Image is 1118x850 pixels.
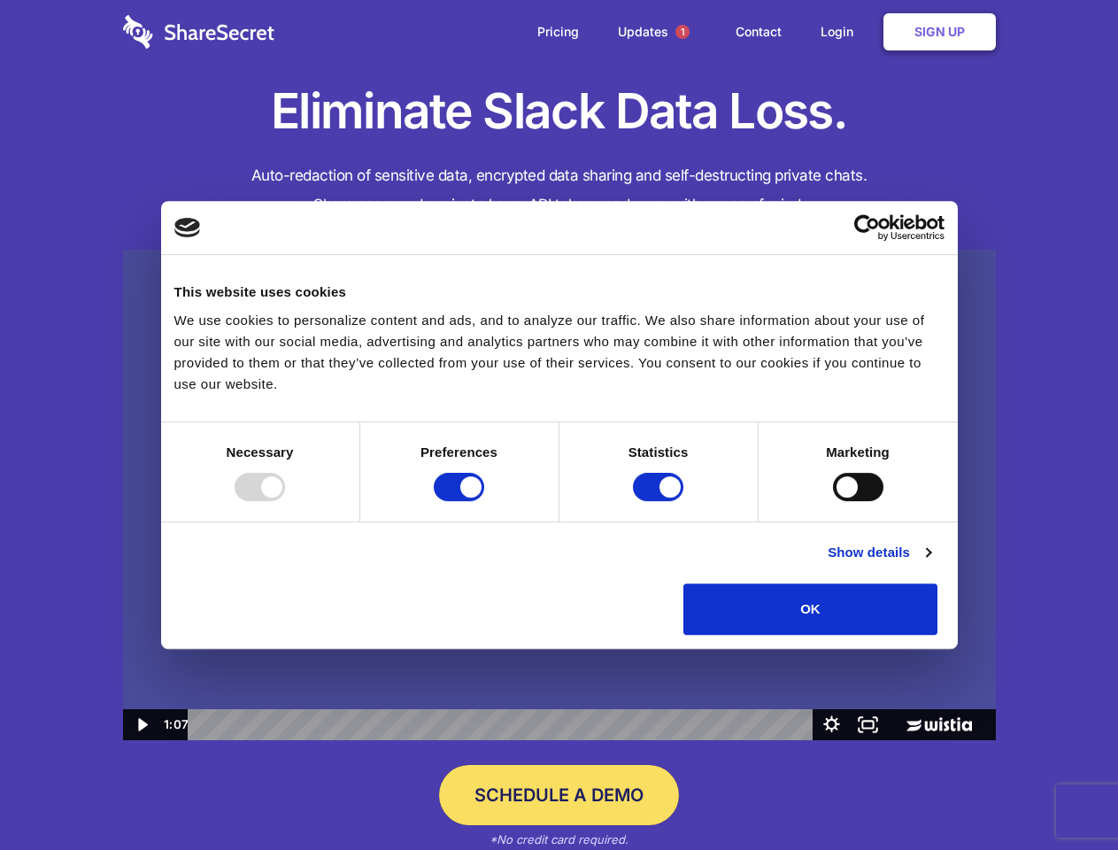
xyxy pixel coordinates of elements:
h1: Eliminate Slack Data Loss. [123,80,996,143]
img: Sharesecret [123,250,996,741]
a: Usercentrics Cookiebot - opens in a new window [790,214,945,241]
h4: Auto-redaction of sensitive data, encrypted data sharing and self-destructing private chats. Shar... [123,161,996,220]
a: Contact [718,4,799,59]
button: Play Video [123,709,159,740]
a: Show details [828,542,930,563]
a: Wistia Logo -- Learn More [886,709,995,740]
button: OK [683,583,937,635]
div: We use cookies to personalize content and ads, and to analyze our traffic. We also share informat... [174,310,945,395]
strong: Marketing [826,444,890,460]
button: Fullscreen [850,709,886,740]
a: Schedule a Demo [439,765,679,825]
span: 1 [675,25,690,39]
a: Pricing [520,4,597,59]
button: Show settings menu [813,709,850,740]
em: *No credit card required. [490,832,628,846]
strong: Necessary [227,444,294,460]
strong: Statistics [628,444,689,460]
div: This website uses cookies [174,282,945,303]
a: Login [803,4,880,59]
a: Sign Up [883,13,996,50]
img: logo [174,218,201,237]
img: logo-wordmark-white-trans-d4663122ce5f474addd5e946df7df03e33cb6a1c49d2221995e7729f52c070b2.svg [123,15,274,49]
strong: Preferences [420,444,497,460]
div: Playbar [202,709,805,740]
